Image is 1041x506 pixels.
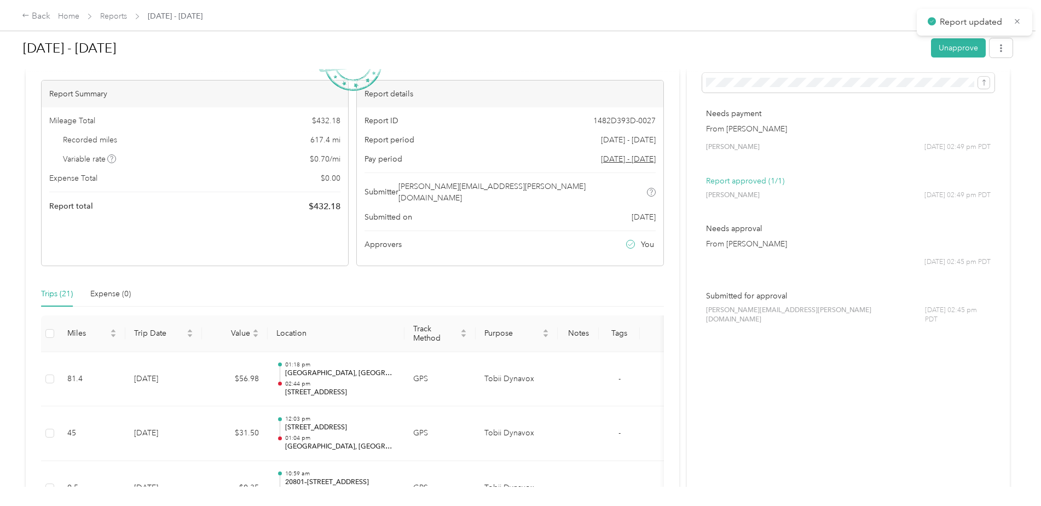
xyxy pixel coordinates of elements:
[398,181,645,204] span: [PERSON_NAME][EMAIL_ADDRESS][PERSON_NAME][DOMAIN_NAME]
[202,406,268,461] td: $31.50
[285,423,396,433] p: [STREET_ADDRESS]
[309,200,340,213] span: $ 432.18
[706,223,991,234] p: Needs approval
[90,288,131,300] div: Expense (0)
[365,211,412,223] span: Submitted on
[931,38,986,58] button: Unapprove
[476,315,558,352] th: Purpose
[593,115,656,127] span: 1482D393D-0027
[49,115,95,127] span: Mileage Total
[211,329,250,338] span: Value
[58,12,79,21] a: Home
[365,115,398,127] span: Report ID
[599,315,640,352] th: Tags
[110,332,117,339] span: caret-down
[357,81,663,107] div: Report details
[365,239,402,250] span: Approvers
[49,173,97,184] span: Expense Total
[285,388,396,398] p: [STREET_ADDRESS]
[365,134,414,146] span: Report period
[285,442,396,452] p: [GEOGRAPHIC_DATA], [GEOGRAPHIC_DATA]
[100,12,127,21] a: Reports
[321,173,340,184] span: $ 0.00
[202,352,268,407] td: $56.98
[940,15,1005,29] p: Report updated
[187,332,193,339] span: caret-down
[285,434,396,442] p: 01:04 pm
[59,352,125,407] td: 81.4
[110,327,117,334] span: caret-up
[285,361,396,369] p: 01:18 pm
[285,369,396,378] p: [GEOGRAPHIC_DATA], [GEOGRAPHIC_DATA]
[312,115,340,127] span: $ 432.18
[706,108,991,119] p: Needs payment
[125,406,202,461] td: [DATE]
[125,352,202,407] td: [DATE]
[252,332,259,339] span: caret-down
[404,406,476,461] td: GPS
[63,134,117,146] span: Recorded miles
[542,327,549,334] span: caret-up
[404,315,476,352] th: Track Method
[706,142,760,152] span: [PERSON_NAME]
[618,374,621,383] span: -
[632,211,656,223] span: [DATE]
[706,191,760,200] span: [PERSON_NAME]
[49,200,93,212] span: Report total
[924,142,991,152] span: [DATE] 02:49 pm PDT
[706,238,991,250] p: From [PERSON_NAME]
[67,329,108,338] span: Miles
[924,257,991,267] span: [DATE] 02:45 pm PDT
[365,186,398,198] span: Submitter
[484,329,540,338] span: Purpose
[924,191,991,200] span: [DATE] 02:49 pm PDT
[187,327,193,334] span: caret-up
[618,428,621,438] span: -
[601,153,656,165] span: Go to pay period
[310,153,340,165] span: $ 0.70 / mi
[22,10,50,23] div: Back
[23,35,923,61] h1: Sep 22 - 28, 2025
[460,327,467,334] span: caret-up
[404,352,476,407] td: GPS
[59,406,125,461] td: 45
[641,239,654,250] span: You
[125,315,202,352] th: Trip Date
[285,380,396,388] p: 02:44 pm
[42,81,348,107] div: Report Summary
[310,134,340,146] span: 617.4 mi
[365,153,402,165] span: Pay period
[558,315,599,352] th: Notes
[706,290,991,302] p: Submitted for approval
[542,332,549,339] span: caret-down
[285,478,396,487] p: 20801–[STREET_ADDRESS]
[285,470,396,478] p: 10:59 am
[59,315,125,352] th: Miles
[706,306,925,325] span: [PERSON_NAME][EMAIL_ADDRESS][PERSON_NAME][DOMAIN_NAME]
[618,483,621,492] span: -
[706,123,991,135] p: From [PERSON_NAME]
[413,324,458,343] span: Track Method
[202,315,268,352] th: Value
[476,352,558,407] td: Tobii Dynavox
[134,329,184,338] span: Trip Date
[148,10,203,22] span: [DATE] - [DATE]
[925,306,991,325] span: [DATE] 02:45 pm PDT
[252,327,259,334] span: caret-up
[285,415,396,423] p: 12:03 pm
[63,153,117,165] span: Variable rate
[706,175,991,187] p: Report approved (1/1)
[268,315,404,352] th: Location
[980,445,1041,506] iframe: Everlance-gr Chat Button Frame
[476,406,558,461] td: Tobii Dynavox
[41,288,73,300] div: Trips (21)
[601,134,656,146] span: [DATE] - [DATE]
[460,332,467,339] span: caret-down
